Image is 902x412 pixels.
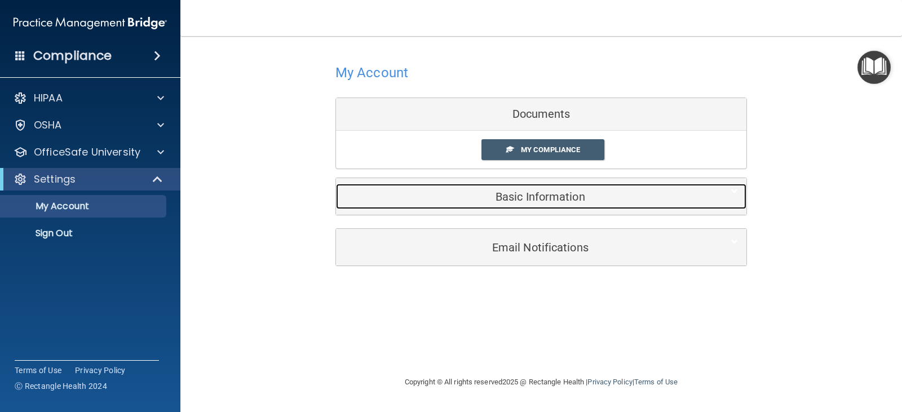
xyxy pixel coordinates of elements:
[34,172,76,186] p: Settings
[335,65,408,80] h4: My Account
[344,234,738,260] a: Email Notifications
[344,241,704,254] h5: Email Notifications
[15,380,107,392] span: Ⓒ Rectangle Health 2024
[14,118,164,132] a: OSHA
[33,48,112,64] h4: Compliance
[34,118,62,132] p: OSHA
[521,145,580,154] span: My Compliance
[14,145,164,159] a: OfficeSafe University
[14,172,163,186] a: Settings
[34,91,63,105] p: HIPAA
[7,201,161,212] p: My Account
[857,51,891,84] button: Open Resource Center
[34,145,140,159] p: OfficeSafe University
[587,378,632,386] a: Privacy Policy
[14,91,164,105] a: HIPAA
[15,365,61,376] a: Terms of Use
[344,184,738,209] a: Basic Information
[634,378,678,386] a: Terms of Use
[14,12,167,34] img: PMB logo
[7,228,161,239] p: Sign Out
[344,191,704,203] h5: Basic Information
[707,337,888,382] iframe: Drift Widget Chat Controller
[336,98,746,131] div: Documents
[335,364,747,400] div: Copyright © All rights reserved 2025 @ Rectangle Health | |
[75,365,126,376] a: Privacy Policy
